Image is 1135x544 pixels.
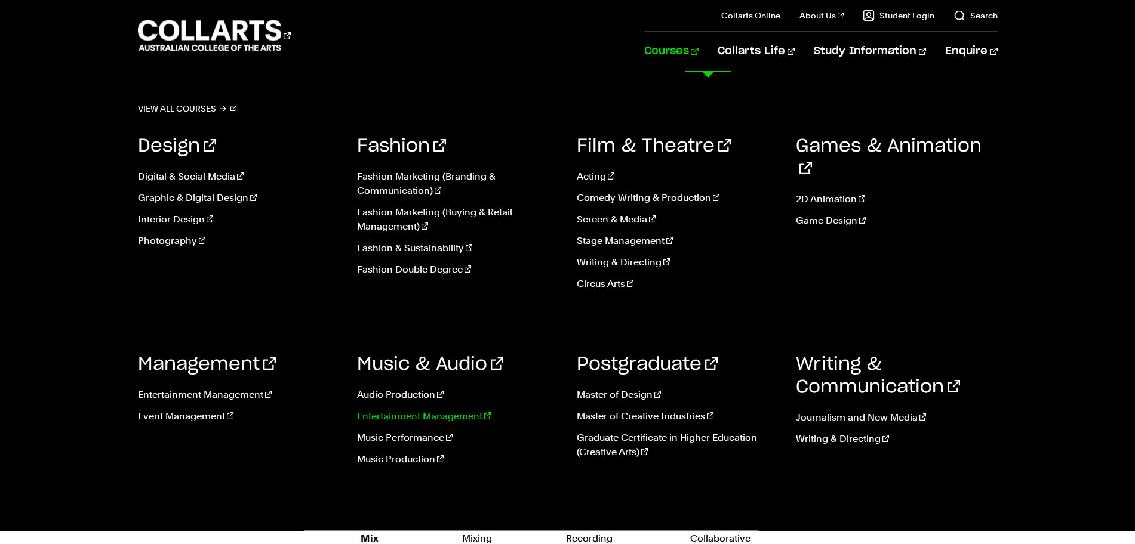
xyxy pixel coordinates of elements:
a: Collarts Online [721,10,780,21]
a: 2D Animation [796,192,998,206]
a: Management [138,356,276,373]
a: Photography [138,234,340,248]
a: Fashion & Sustainability [357,241,559,255]
a: Master of Design [577,388,779,402]
a: Event Management [138,409,340,424]
a: Writing & Directing [796,432,998,446]
a: Writing & Communication [796,356,960,396]
a: Enquire [945,32,997,71]
a: Fashion Marketing (Branding & Communication) [357,169,559,198]
a: Digital & Social Media [138,169,340,184]
a: Design [138,137,216,155]
a: Music & Audio [357,356,503,373]
a: Circus Arts [577,277,779,291]
a: Acting [577,169,779,184]
a: Journalism and New Media [796,410,998,425]
a: Fashion Double Degree [357,262,559,277]
a: Search [953,10,998,21]
a: Stage Management [577,234,779,248]
a: Postgraduate [577,356,718,373]
a: Collarts Life [718,32,795,71]
a: Entertainment Management [357,409,559,424]
a: Student Login [863,10,934,21]
a: Courses [644,32,699,71]
a: Audio Production [357,388,559,402]
a: View all courses [138,100,237,117]
a: Film & Theatre [577,137,731,155]
a: Games & Animation [796,137,982,178]
div: Go to homepage [138,18,291,52]
a: Fashion [357,137,446,155]
a: Music Production [357,452,559,466]
a: Study Information [814,32,926,71]
a: Fashion Marketing (Buying & Retail Management) [357,205,559,234]
a: Entertainment Management [138,388,340,402]
a: Graduate Certificate in Higher Education (Creative Arts) [577,431,779,459]
a: Comedy Writing & Production [577,191,779,205]
a: Music Performance [357,431,559,445]
a: Graphic & Digital Design [138,191,340,205]
a: Interior Design [138,212,340,227]
a: Writing & Directing [577,255,779,270]
a: About Us [799,10,844,21]
a: Game Design [796,214,998,228]
a: Master of Creative Industries [577,409,779,424]
a: Screen & Media [577,212,779,227]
